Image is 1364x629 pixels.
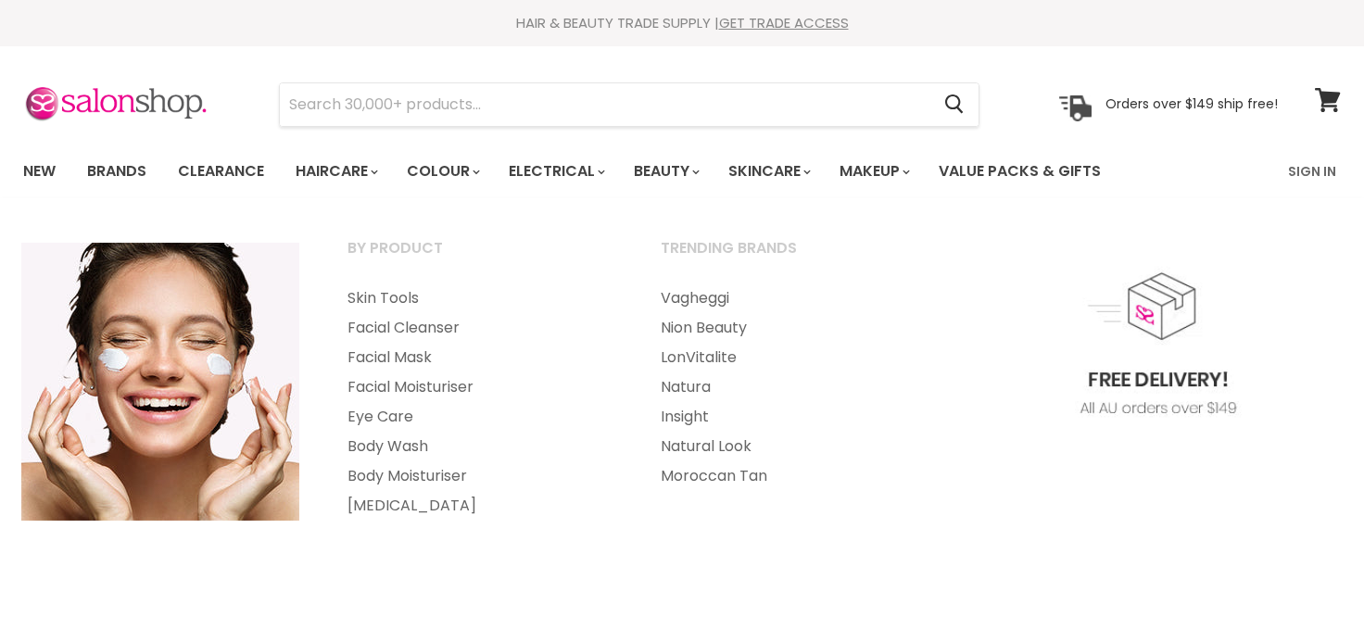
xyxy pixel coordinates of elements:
a: Nion Beauty [638,313,947,343]
a: Natural Look [638,432,947,461]
a: Brands [73,152,160,191]
form: Product [279,82,979,127]
a: Beauty [620,152,711,191]
a: Electrical [495,152,616,191]
a: By Product [324,233,634,280]
a: Eye Care [324,402,634,432]
ul: Main menu [9,145,1196,198]
a: Facial Moisturiser [324,372,634,402]
a: Haircare [282,152,389,191]
a: LonVitalite [638,343,947,372]
a: Value Packs & Gifts [925,152,1115,191]
a: Body Wash [324,432,634,461]
a: Skincare [714,152,822,191]
a: Natura [638,372,947,402]
a: Clearance [164,152,278,191]
ul: Main menu [324,283,634,521]
a: Insight [638,402,947,432]
a: Sign In [1277,152,1347,191]
ul: Main menu [638,283,947,491]
a: [MEDICAL_DATA] [324,491,634,521]
a: Body Moisturiser [324,461,634,491]
a: Moroccan Tan [638,461,947,491]
a: Facial Cleanser [324,313,634,343]
p: Orders over $149 ship free! [1105,95,1278,112]
a: Skin Tools [324,283,634,313]
iframe: Gorgias live chat messenger [1271,542,1345,610]
a: Facial Mask [324,343,634,372]
a: Colour [393,152,491,191]
a: Trending Brands [638,233,947,280]
input: Search [280,83,929,126]
a: New [9,152,69,191]
a: GET TRADE ACCESS [719,13,849,32]
a: Makeup [826,152,921,191]
a: Vagheggi [638,283,947,313]
button: Search [929,83,979,126]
